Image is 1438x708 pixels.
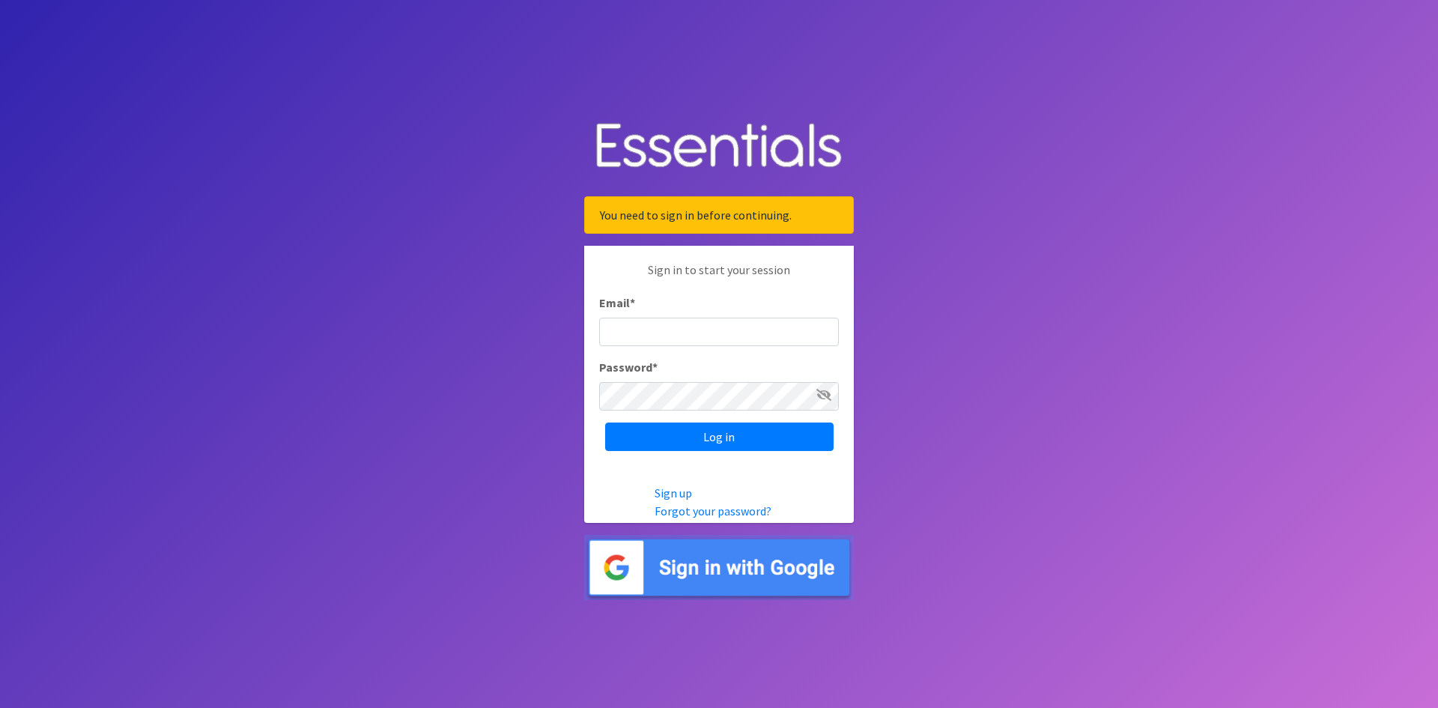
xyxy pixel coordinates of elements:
[599,294,635,312] label: Email
[584,196,854,234] div: You need to sign in before continuing.
[599,358,658,376] label: Password
[584,535,854,600] img: Sign in with Google
[652,360,658,375] abbr: required
[655,503,771,518] a: Forgot your password?
[605,423,834,451] input: Log in
[599,261,839,294] p: Sign in to start your session
[630,295,635,310] abbr: required
[655,485,692,500] a: Sign up
[584,108,854,185] img: Human Essentials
